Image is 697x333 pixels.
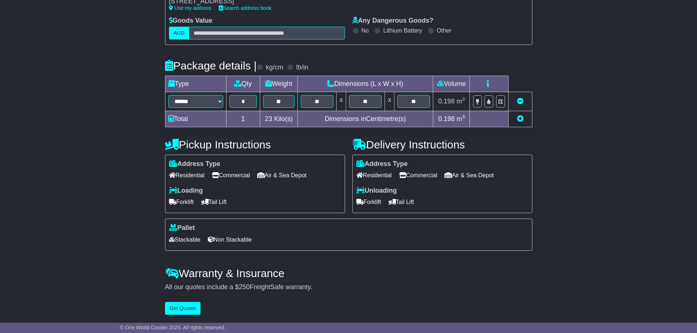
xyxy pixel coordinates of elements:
[296,64,308,72] label: lb/in
[266,64,283,72] label: kg/cm
[517,98,524,105] a: Remove this item
[169,224,195,232] label: Pallet
[165,302,201,315] button: Get Quotes
[457,115,465,122] span: m
[165,139,345,151] h4: Pickup Instructions
[169,27,190,39] label: AUD
[462,97,465,102] sup: 3
[165,267,532,279] h4: Warranty & Insurance
[336,92,346,111] td: x
[169,170,205,181] span: Residential
[165,283,532,291] div: All our quotes include a $ FreightSafe warranty.
[169,196,194,208] span: Forklift
[356,187,397,195] label: Unloading
[169,187,203,195] label: Loading
[165,76,226,92] td: Type
[165,60,257,72] h4: Package details |
[297,76,433,92] td: Dimensions (L x W x H)
[226,76,260,92] td: Qty
[438,98,455,105] span: 0.198
[257,170,307,181] span: Air & Sea Depot
[260,111,298,127] td: Kilo(s)
[219,5,271,11] a: Search address book
[462,114,465,120] sup: 3
[433,76,470,92] td: Volume
[445,170,494,181] span: Air & Sea Depot
[265,115,272,122] span: 23
[352,17,434,25] label: Any Dangerous Goods?
[383,27,422,34] label: Lithium Battery
[457,98,465,105] span: m
[356,196,381,208] span: Forklift
[356,160,408,168] label: Address Type
[297,111,433,127] td: Dimensions in Centimetre(s)
[385,92,394,111] td: x
[438,115,455,122] span: 0.198
[356,170,392,181] span: Residential
[169,234,201,245] span: Stackable
[361,27,369,34] label: No
[169,160,221,168] label: Address Type
[260,76,298,92] td: Weight
[226,111,260,127] td: 1
[389,196,414,208] span: Tail Lift
[212,170,250,181] span: Commercial
[399,170,437,181] span: Commercial
[165,111,226,127] td: Total
[437,27,451,34] label: Other
[169,17,213,25] label: Goods Value
[208,234,252,245] span: Non Stackable
[239,283,250,291] span: 250
[201,196,227,208] span: Tail Lift
[120,325,226,330] span: © One World Courier 2025. All rights reserved.
[169,5,211,11] a: Use my address
[352,139,532,151] h4: Delivery Instructions
[517,115,524,122] a: Add new item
